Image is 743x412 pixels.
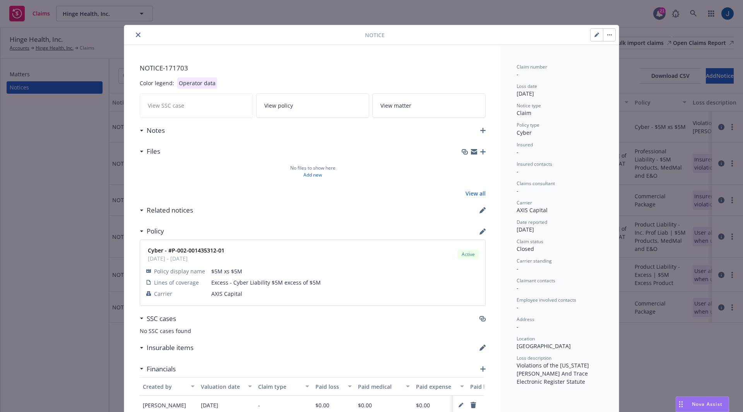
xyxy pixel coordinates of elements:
div: AXIS Capital [517,206,603,214]
div: Violations of the [US_STATE] [PERSON_NAME] And Trace Electronic Register Statute [517,361,603,386]
button: Paid expense [413,377,467,396]
div: Paid loss [315,383,343,391]
button: Created by [140,377,198,396]
button: close [134,30,143,39]
h3: Related notices [147,205,193,215]
span: - [517,323,519,330]
button: Paid bodily injury [467,377,527,396]
span: View policy [264,101,293,110]
h3: Policy [147,226,164,236]
span: Insured contacts [517,161,552,167]
h3: Notes [147,125,165,136]
a: View all [466,189,486,197]
span: Carrier [154,290,172,298]
span: Claim status [517,238,543,245]
button: Paid loss [312,377,355,396]
div: Files [140,146,160,156]
a: pencil [456,400,466,410]
button: Paid medical [355,377,413,396]
div: $0.00 [416,401,430,409]
h3: Insurable items [147,343,193,353]
button: Claim type [255,377,312,396]
strong: Cyber - #P-002-001435312-01 [148,247,224,254]
div: Drag to move [676,397,686,412]
span: $5M xs $5M [211,267,479,275]
div: Cyber [517,129,603,137]
div: Paid expense [416,383,455,391]
h3: Files [147,146,160,156]
span: AXIS Capital [211,290,479,298]
a: View policy [256,93,370,118]
div: Claim [517,109,603,117]
span: Carrier standing [517,257,552,264]
div: Color legend: [140,79,174,87]
a: View matter [372,93,486,118]
a: remove [469,400,478,410]
span: - [517,187,519,194]
span: Excess - Cyber Liability $5M excess of $5M [211,278,479,287]
div: [DATE] [517,89,603,98]
span: - [517,265,519,272]
span: No SSC cases found [140,327,486,335]
a: Add new [303,172,322,179]
span: Policy type [517,122,539,128]
span: Claimant contacts [517,277,555,284]
div: Notes [140,125,165,136]
button: Valuation date [198,377,255,396]
div: Valuation date [201,383,243,391]
div: Closed [517,245,603,253]
span: Loss description [517,355,551,361]
button: Nova Assist [676,397,729,412]
span: Location [517,335,535,342]
span: Carrier [517,199,532,206]
span: View matter [380,101,411,110]
span: Date reported [517,219,547,225]
div: Operator data [177,77,217,89]
div: Related notices [140,205,193,215]
div: Created by [143,383,186,391]
div: Policy [140,226,164,236]
span: Address [517,316,534,323]
div: Insurable items [140,343,193,353]
div: $0.00 [315,401,329,409]
span: [DATE] - [DATE] [148,254,224,263]
span: Notice [365,31,385,39]
span: - [517,284,519,292]
span: Claim number [517,64,547,70]
span: Notice type [517,102,541,109]
span: Policy display name [154,267,205,275]
div: Paid medical [358,383,401,391]
span: - [517,304,519,311]
span: Loss date [517,83,537,89]
span: - [517,168,519,175]
span: NOTICE- 171703 [140,64,486,73]
div: SSC cases [140,314,176,324]
h3: Financials [147,364,176,374]
span: Claims consultant [517,180,555,187]
span: - [517,148,519,156]
span: Active [461,251,476,258]
div: Paid bodily injury [470,383,515,391]
div: [GEOGRAPHIC_DATA] [517,342,603,350]
div: [DATE] [517,225,603,233]
div: [DATE] [201,401,218,409]
div: $0.00 [358,401,372,409]
span: Employee involved contacts [517,297,576,303]
span: No files to show here [290,165,336,172]
span: Nova Assist [692,401,722,407]
div: Financials [140,364,176,374]
span: Lines of coverage [154,278,199,287]
h3: SSC cases [147,314,176,324]
span: - [517,70,519,78]
span: Insured [517,141,533,148]
div: Claim type [258,383,301,391]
